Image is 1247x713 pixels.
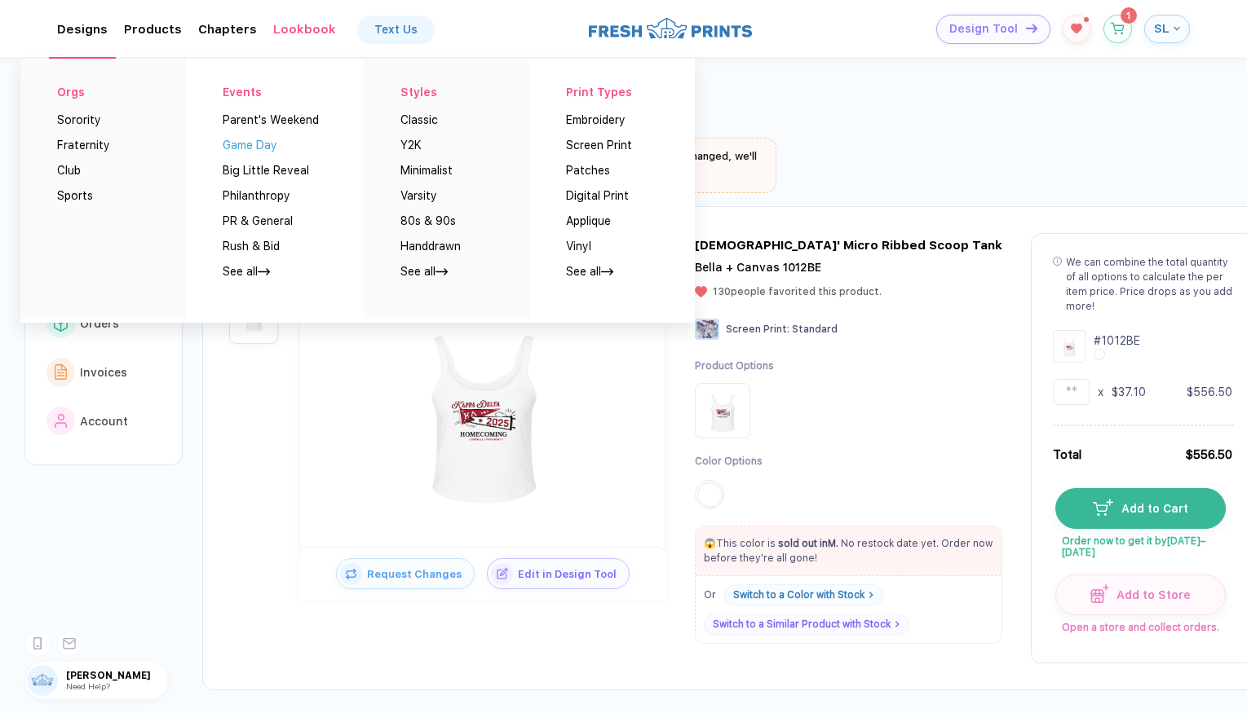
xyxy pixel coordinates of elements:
[57,152,81,177] button: Club
[695,261,821,274] span: Bella + Canvas 1012BE
[1055,615,1224,633] span: Open a store and collect orders.
[566,265,613,278] a: See all
[695,359,774,373] div: Product Options
[566,177,629,202] button: Digital Print
[223,265,270,278] a: See all
[400,202,456,227] button: 80s & 90s
[20,59,695,323] div: Toggle dropdown menu
[1185,446,1232,464] div: $556.50
[1026,24,1037,33] img: icon
[566,152,610,177] button: Patches
[273,22,336,37] div: LookbookToggle dropdown menu chapters
[695,238,1002,253] div: Ladies' Micro Ribbed Scoop Tank
[1154,21,1170,36] span: SL
[223,202,293,227] button: PR & General
[724,584,883,605] a: Switch to a Color with Stock
[1055,488,1226,529] button: iconAdd to Cart
[1093,499,1113,515] img: icon
[55,364,68,380] img: link to icon
[54,316,68,331] img: link to icon
[704,538,716,549] span: 😱
[1053,446,1081,464] div: Total
[400,86,484,99] div: Styles
[1098,384,1103,400] div: x
[704,589,716,601] span: Or
[491,563,513,585] img: icon
[589,15,752,41] img: logo
[336,558,475,589] button: iconRequest Changes
[400,227,461,253] button: Handdrawn
[695,319,719,340] img: Screen Print
[223,86,319,99] div: Events
[778,538,838,549] strong: sold out in M .
[949,22,1018,36] span: Design Tool
[1109,588,1192,601] span: Add to Store
[57,22,108,37] div: DesignsToggle dropdown menu
[713,618,891,630] div: Switch to a Similar Product with Stock
[124,22,182,37] div: ProductsToggle dropdown menu
[340,563,362,585] img: icon
[695,455,774,469] div: Color Options
[487,558,630,589] button: iconEdit in Design Tool
[696,536,1002,566] p: This color is No restock date yet. Order now before they're all gone!
[223,126,277,152] button: Game Day
[27,665,58,696] img: user profile
[66,681,110,691] span: Need Help?
[1066,255,1232,314] div: We can combine the total quantity of all options to calculate the per item price. Price drops as ...
[400,177,437,202] button: Varsity
[1126,11,1130,20] span: 1
[80,415,128,428] span: Account
[55,414,68,429] img: link to icon
[57,101,101,126] button: Sorority
[1090,584,1109,603] img: icon
[792,323,838,335] span: Standard
[713,286,882,297] span: 130 people favorited this product.
[66,670,168,681] span: [PERSON_NAME]
[400,126,422,152] button: Y2K
[733,589,864,601] div: Switch to a Color with Stock
[1053,330,1086,363] img: Design Group Summary Cell
[42,400,169,442] button: link to iconAccount
[1144,15,1190,43] button: SL
[80,317,119,330] span: Orders
[1055,529,1224,558] span: Order now to get it by [DATE]–[DATE]
[936,15,1050,44] button: Design Toolicon
[223,152,309,177] button: Big Little Reveal
[566,227,591,253] button: Vinyl
[358,16,434,42] a: Text Us
[513,568,629,580] span: Edit in Design Tool
[1084,17,1089,22] sup: 1
[704,614,909,635] a: Switch to a Similar Product with Stock
[273,22,336,37] div: Lookbook
[80,366,127,379] span: Invoices
[362,568,474,580] span: Request Changes
[42,303,169,345] button: link to iconOrders
[698,386,747,435] img: Product Option
[198,22,257,37] div: ChaptersToggle dropdown menu chapters
[566,126,632,152] button: Screen Print
[1113,502,1188,515] span: Add to Cart
[1187,384,1232,400] div: $556.50
[42,351,169,394] button: link to iconInvoices
[726,323,789,335] span: Screen Print :
[1055,574,1226,615] button: iconAdd to Store
[57,177,93,202] button: Sports
[1121,7,1137,24] sup: 1
[1094,332,1140,349] div: # 1012BE
[223,177,290,202] button: Philanthropy
[352,278,613,539] img: dfcaff0f-5259-4c29-9d23-e286072545f2_nt_front_1758076509685.jpg
[566,86,650,99] div: Print Types
[1112,384,1146,400] div: $37.10
[400,265,448,278] a: See all
[400,101,438,126] button: Classic
[57,126,110,152] button: Fraternity
[400,152,453,177] button: Minimalist
[566,101,626,126] button: Embroidery
[223,227,280,253] button: Rush & Bid
[223,101,319,126] button: Parent's Weekend
[374,23,418,36] div: Text Us
[57,86,141,99] div: Orgs
[566,202,611,227] button: Applique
